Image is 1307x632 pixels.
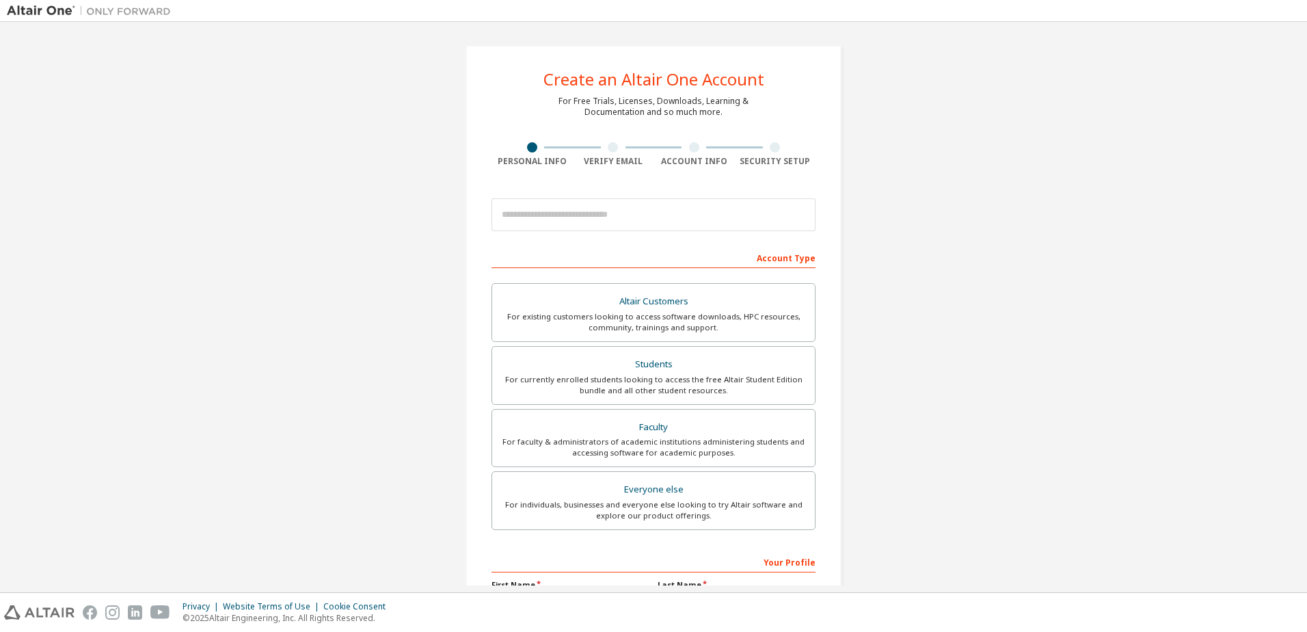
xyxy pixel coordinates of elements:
div: Account Info [653,156,735,167]
p: © 2025 Altair Engineering, Inc. All Rights Reserved. [183,612,394,624]
div: Your Profile [491,551,816,572]
div: For existing customers looking to access software downloads, HPC resources, community, trainings ... [500,311,807,333]
div: For individuals, businesses and everyone else looking to try Altair software and explore our prod... [500,499,807,521]
div: Verify Email [573,156,654,167]
div: For Free Trials, Licenses, Downloads, Learning & Documentation and so much more. [558,96,749,118]
label: Last Name [658,579,816,590]
div: Account Type [491,246,816,268]
div: Faculty [500,418,807,437]
div: Cookie Consent [323,601,394,612]
img: youtube.svg [150,605,170,620]
div: Personal Info [491,156,573,167]
div: For currently enrolled students looking to access the free Altair Student Edition bundle and all ... [500,374,807,396]
div: Altair Customers [500,292,807,311]
div: Everyone else [500,480,807,499]
img: Altair One [7,4,178,18]
label: First Name [491,579,649,590]
div: For faculty & administrators of academic institutions administering students and accessing softwa... [500,436,807,458]
div: Students [500,355,807,374]
div: Website Terms of Use [223,601,323,612]
img: linkedin.svg [128,605,142,620]
div: Create an Altair One Account [543,71,764,88]
img: facebook.svg [83,605,97,620]
div: Security Setup [735,156,816,167]
div: Privacy [183,601,223,612]
img: instagram.svg [105,605,120,620]
img: altair_logo.svg [4,605,75,620]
